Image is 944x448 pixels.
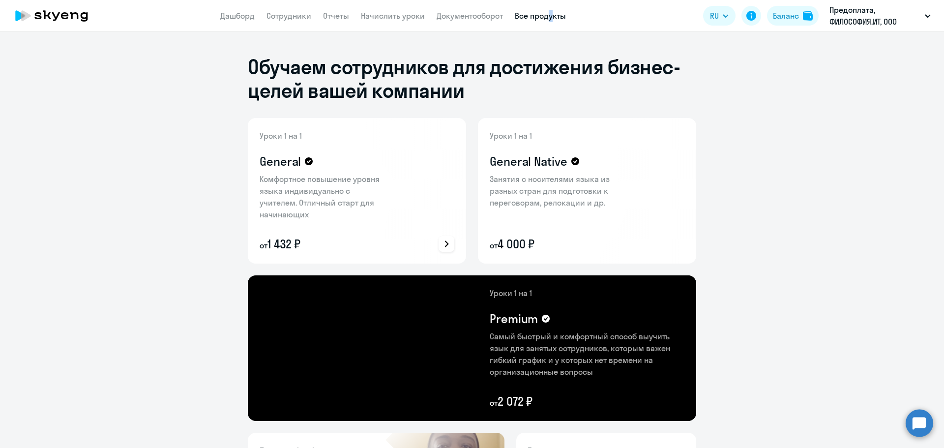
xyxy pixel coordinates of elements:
p: Предоплата, ФИЛОСОФИЯ.ИТ, ООО [829,4,921,28]
button: Предоплата, ФИЛОСОФИЯ.ИТ, ООО [825,4,936,28]
h1: Обучаем сотрудников для достижения бизнес-целей вашей компании [248,55,696,102]
a: Все продукты [515,11,566,21]
p: 1 432 ₽ [260,236,387,252]
a: Документооборот [437,11,503,21]
a: Дашборд [220,11,255,21]
small: от [490,398,498,408]
small: от [260,240,267,250]
a: Отчеты [323,11,349,21]
p: Занятия с носителями языка из разных стран для подготовки к переговорам, релокации и др. [490,173,618,209]
button: RU [703,6,736,26]
button: Балансbalance [767,6,819,26]
p: Уроки 1 на 1 [490,287,684,299]
h4: Premium [490,311,538,327]
img: balance [803,11,813,21]
a: Начислить уроки [361,11,425,21]
a: Сотрудники [266,11,311,21]
p: Самый быстрый и комфортный способ выучить язык для занятых сотрудников, которым важен гибкий граф... [490,330,684,378]
div: Баланс [773,10,799,22]
h4: General [260,153,301,169]
p: 4 000 ₽ [490,236,618,252]
img: general-native-content-bg.png [478,118,633,264]
p: Уроки 1 на 1 [260,130,387,142]
p: Комфортное повышение уровня языка индивидуально с учителем. Отличный старт для начинающих [260,173,387,220]
img: general-content-bg.png [248,118,396,264]
span: RU [710,10,719,22]
p: 2 072 ₽ [490,393,684,409]
img: premium-content-bg.png [353,275,696,421]
p: Уроки 1 на 1 [490,130,618,142]
h4: General Native [490,153,567,169]
small: от [490,240,498,250]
